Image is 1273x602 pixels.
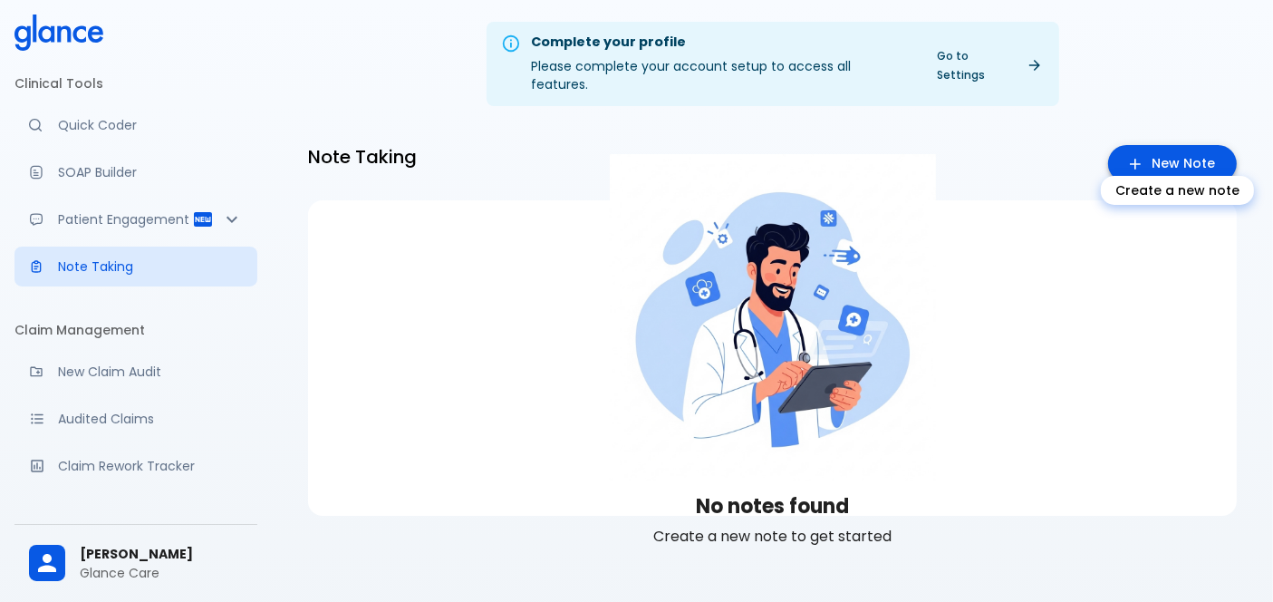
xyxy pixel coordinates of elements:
[14,532,257,595] div: [PERSON_NAME]Glance Care
[58,163,243,181] p: SOAP Builder
[14,399,257,439] a: View audited claims
[14,199,257,239] div: Patient Reports & Referrals
[58,210,192,228] p: Patient Engagement
[696,495,849,519] h3: No notes found
[1108,145,1237,182] a: Create a new note
[58,363,243,381] p: New Claim Audit
[14,62,257,105] li: Clinical Tools
[58,410,243,428] p: Audited Claims
[308,142,417,171] h6: Note Taking
[532,33,911,53] div: Complete your profile
[532,27,911,101] div: Please complete your account setup to access all features.
[80,564,243,582] p: Glance Care
[58,457,243,475] p: Claim Rework Tracker
[610,154,936,481] img: Empty State
[1101,176,1254,205] div: Create a new note
[926,43,1052,88] a: Go to Settings
[14,152,257,192] a: Docugen: Compose a clinical documentation in seconds
[14,446,257,486] a: Monitor progress of claim corrections
[14,308,257,352] li: Claim Management
[14,105,257,145] a: Moramiz: Find ICD10AM codes instantly
[80,545,243,564] span: [PERSON_NAME]
[14,352,257,392] a: Audit a new claim
[58,257,243,276] p: Note Taking
[14,247,257,286] a: Advanced note-taking
[653,526,892,548] p: Create a new note to get started
[58,116,243,134] p: Quick Coder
